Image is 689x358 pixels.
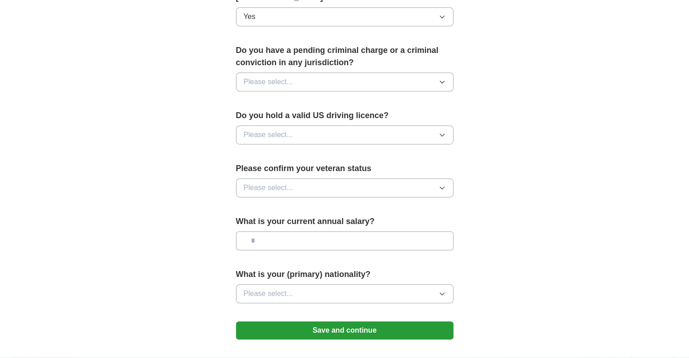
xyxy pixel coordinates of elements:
[236,125,453,144] button: Please select...
[244,129,293,140] span: Please select...
[236,215,453,228] label: What is your current annual salary?
[236,321,453,339] button: Save and continue
[236,178,453,197] button: Please select...
[236,284,453,303] button: Please select...
[236,72,453,91] button: Please select...
[244,11,255,22] span: Yes
[244,182,293,193] span: Please select...
[244,288,293,299] span: Please select...
[236,268,453,281] label: What is your (primary) nationality?
[236,44,453,69] label: Do you have a pending criminal charge or a criminal conviction in any jurisdiction?
[236,110,453,122] label: Do you hold a valid US driving licence?
[236,7,453,26] button: Yes
[244,76,293,87] span: Please select...
[236,162,453,175] label: Please confirm your veteran status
